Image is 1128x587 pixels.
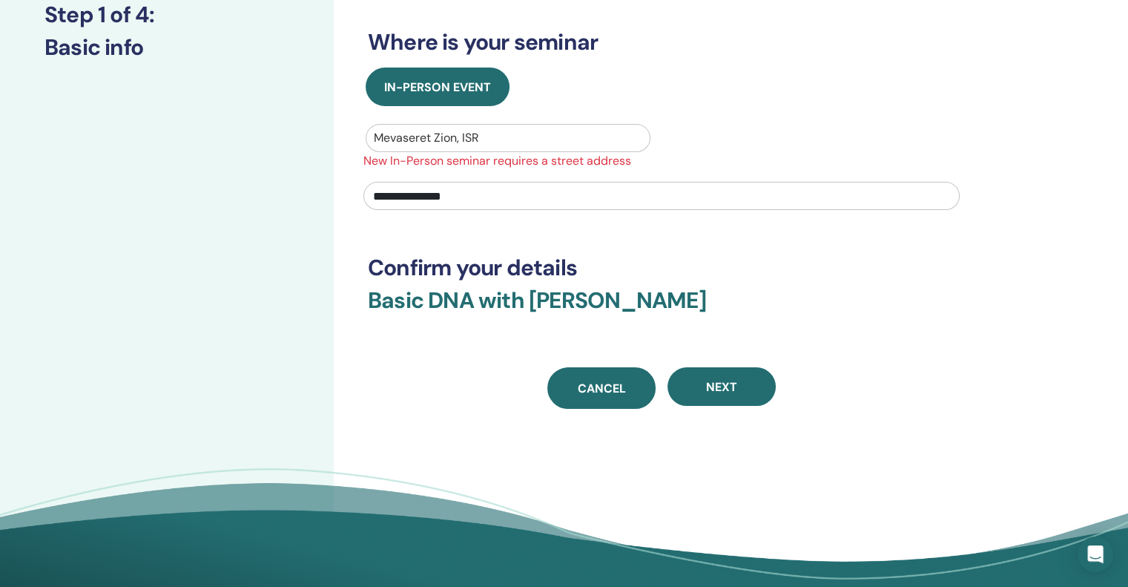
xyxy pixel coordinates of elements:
[667,367,776,406] button: Next
[547,367,656,409] a: Cancel
[1078,537,1113,572] div: Open Intercom Messenger
[368,287,955,332] h3: Basic DNA with [PERSON_NAME]
[368,29,955,56] h3: Where is your seminar
[368,255,955,281] h3: Confirm your details
[384,79,491,95] span: In-Person Event
[354,152,969,170] span: New In-Person seminar requires a street address
[706,379,737,395] span: Next
[44,1,289,28] h3: Step 1 of 4 :
[44,34,289,61] h3: Basic info
[366,68,509,106] button: In-Person Event
[578,381,626,396] span: Cancel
